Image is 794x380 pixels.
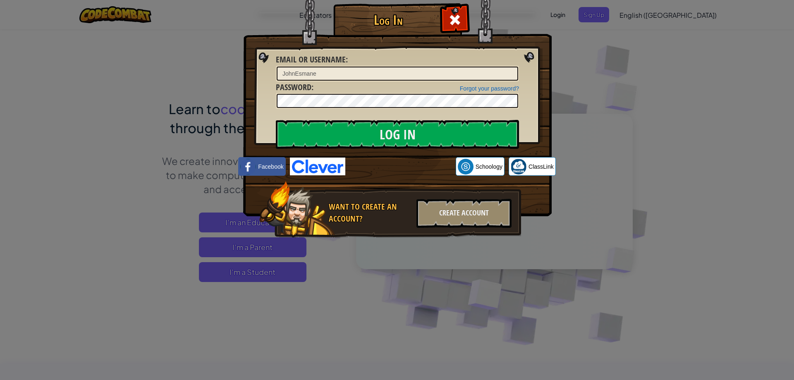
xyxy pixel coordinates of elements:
[276,81,313,93] label: :
[290,158,345,175] img: clever-logo-blue.png
[276,54,346,65] span: Email or Username
[335,13,441,27] h1: Log In
[460,85,519,92] a: Forgot your password?
[329,201,411,225] div: Want to create an account?
[529,163,554,171] span: ClassLink
[258,163,283,171] span: Facebook
[511,159,526,174] img: classlink-logo-small.png
[416,199,512,228] div: Create Account
[476,163,502,171] span: Schoology
[345,158,456,176] iframe: Button na Mag-sign in gamit ang Google
[240,159,256,174] img: facebook_small.png
[458,159,474,174] img: schoology.png
[276,120,519,149] input: Log In
[276,54,348,66] label: :
[276,81,311,93] span: Password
